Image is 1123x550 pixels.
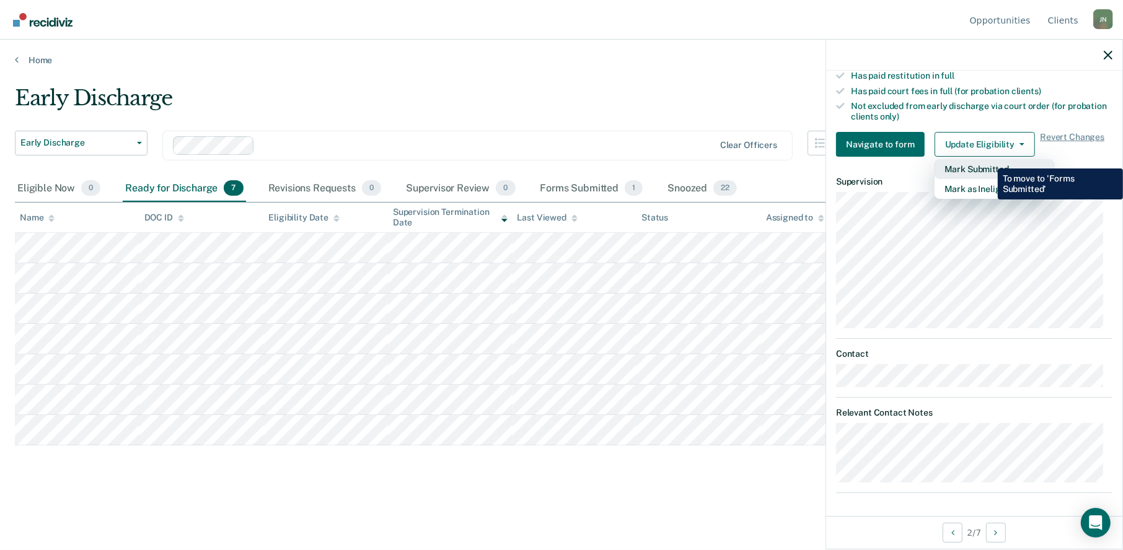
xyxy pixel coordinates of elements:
div: Early Discharge [15,85,857,121]
span: 1 [625,180,643,196]
div: Snoozed [665,175,739,203]
a: Home [15,55,1108,66]
button: Next Opportunity [986,523,1006,543]
div: Open Intercom Messenger [1081,508,1111,538]
div: J N [1093,9,1113,29]
span: 0 [362,180,381,196]
div: Assigned to [766,212,824,223]
a: Navigate to form link [836,132,930,157]
div: Eligible Now [15,175,103,203]
button: Profile dropdown button [1093,9,1113,29]
button: Navigate to form [836,132,925,157]
div: Revisions Requests [266,175,384,203]
div: Dropdown Menu [935,159,1054,199]
button: Mark Submitted [935,159,1054,179]
button: Mark as Ineligible [935,179,1054,199]
dt: Contact [836,349,1112,359]
div: Forms Submitted [538,175,646,203]
div: Name [20,212,55,223]
span: 0 [81,180,100,196]
img: Recidiviz [13,13,73,27]
span: Revert Changes [1040,132,1104,157]
span: clients) [1011,86,1041,96]
div: DOC ID [144,212,184,223]
button: Update Eligibility [935,132,1035,157]
div: Supervisor Review [403,175,518,203]
span: 22 [713,180,737,196]
div: Has paid court fees in full (for probation [851,86,1112,97]
span: 7 [224,180,243,196]
div: Last Viewed [517,212,578,223]
div: Eligibility Date [268,212,340,223]
div: Status [641,212,668,223]
span: Early Discharge [20,137,132,148]
button: Previous Opportunity [943,523,962,543]
span: 0 [496,180,515,196]
div: Not excluded from early discharge via court order (for probation clients [851,101,1112,122]
div: Has paid restitution in [851,71,1112,81]
span: full [941,71,954,81]
div: 2 / 7 [826,516,1122,549]
dt: Supervision [836,177,1112,187]
div: Ready for Discharge [123,175,245,203]
div: Clear officers [720,140,777,151]
span: only) [880,111,899,121]
div: Supervision Termination Date [393,207,508,228]
dt: Relevant Contact Notes [836,408,1112,418]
